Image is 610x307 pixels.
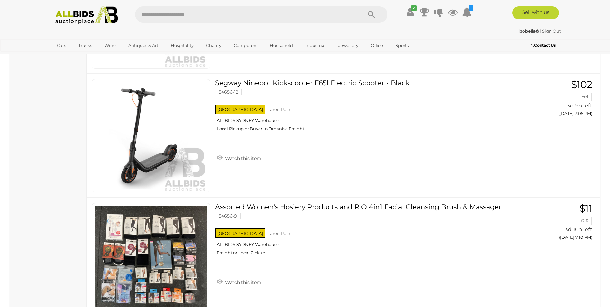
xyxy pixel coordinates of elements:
[52,6,122,24] img: Allbids.com.au
[531,43,556,48] b: Contact Us
[391,40,413,51] a: Sports
[95,79,207,192] img: 54656-12a.jpeg
[215,153,263,163] a: Watch this item
[462,6,472,18] a: 1
[531,42,557,49] a: Contact Us
[512,6,559,19] a: Sell with us
[334,40,362,51] a: Jewellery
[571,79,592,90] span: $102
[520,79,594,119] a: $102 etri 3d 9h left ([DATE] 7:05 PM)
[355,6,387,23] button: Search
[202,40,225,51] a: Charity
[53,40,70,51] a: Cars
[100,40,120,51] a: Wine
[520,203,594,243] a: $11 C_S 3d 10h left ([DATE] 7:10 PM)
[74,40,96,51] a: Trucks
[223,155,261,161] span: Watch this item
[411,5,417,11] i: ✔
[220,203,510,260] a: Assorted Women's Hosiery Products and RIO 4in1 Facial Cleansing Brush & Massager 54656-9 [GEOGRAP...
[220,79,510,136] a: Segway Ninebot Kickscooter F65l Electric Scooter - Black 54656-12 [GEOGRAPHIC_DATA] Taren Point A...
[519,28,540,33] a: bobelis
[266,40,297,51] a: Household
[405,6,415,18] a: ✔
[367,40,387,51] a: Office
[124,40,162,51] a: Antiques & Art
[223,279,261,285] span: Watch this item
[519,28,539,33] strong: bobelis
[167,40,198,51] a: Hospitality
[301,40,330,51] a: Industrial
[540,28,541,33] span: |
[215,277,263,286] a: Watch this item
[230,40,261,51] a: Computers
[542,28,561,33] a: Sign Out
[53,51,107,61] a: [GEOGRAPHIC_DATA]
[579,202,592,214] span: $11
[469,5,473,11] i: 1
